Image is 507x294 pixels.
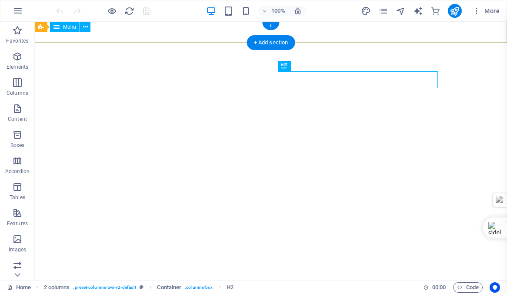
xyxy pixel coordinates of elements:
[294,7,302,15] i: On resize automatically adjust zoom level to fit chosen device.
[413,6,424,16] button: text_generator
[432,282,446,293] span: 00 00
[247,35,295,50] div: + Add section
[157,282,181,293] span: Click to select. Double-click to edit
[107,6,117,16] button: Click here to leave preview mode and continue editing
[6,37,28,44] p: Favorites
[63,24,76,30] span: Menu
[457,282,479,293] span: Code
[423,282,446,293] h6: Session time
[7,63,29,70] p: Elements
[124,6,134,16] button: reload
[396,6,406,16] button: navigator
[8,116,27,123] p: Content
[10,142,25,149] p: Boxes
[361,6,371,16] i: Design (Ctrl+Alt+Y)
[44,282,233,293] nav: breadcrumb
[472,7,500,15] span: More
[185,282,213,293] span: . columns-box
[450,6,460,16] i: Publish
[430,6,440,16] i: Commerce
[490,282,500,293] button: Usercentrics
[378,6,389,16] button: pages
[10,194,25,201] p: Tables
[361,6,371,16] button: design
[7,220,28,227] p: Features
[378,6,388,16] i: Pages (Ctrl+Alt+S)
[9,246,27,253] p: Images
[438,284,440,291] span: :
[413,6,423,16] i: AI Writer
[430,6,441,16] button: commerce
[396,6,406,16] i: Navigator
[271,6,285,16] h6: 100%
[258,6,289,16] button: 100%
[262,22,279,30] div: +
[44,282,70,293] span: Click to select. Double-click to edit
[227,282,233,293] span: Click to select. Double-click to edit
[124,6,134,16] i: Reload page
[5,168,30,175] p: Accordion
[7,282,31,293] a: Click to cancel selection. Double-click to open Pages
[469,4,503,18] button: More
[448,4,462,18] button: publish
[73,282,136,293] span: . preset-columns-two-v2-default
[7,90,28,97] p: Columns
[140,285,143,290] i: This element is a customizable preset
[453,282,483,293] button: Code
